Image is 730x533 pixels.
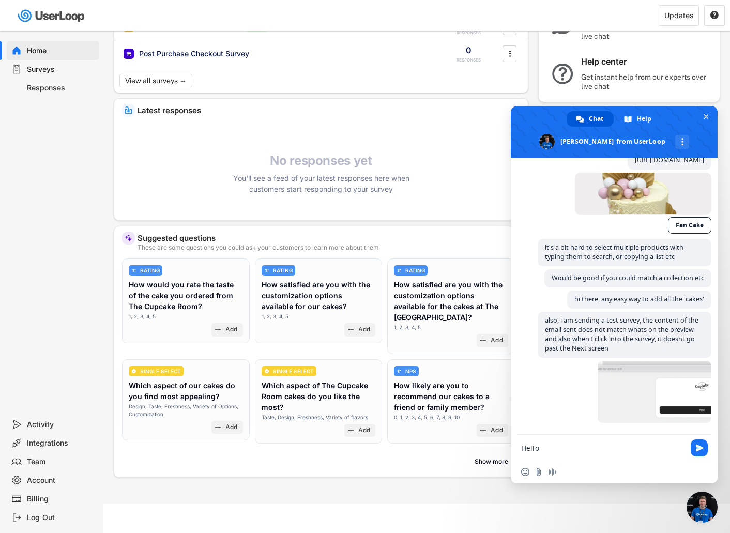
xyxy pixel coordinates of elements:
[262,414,368,421] div: Taste, Design, Freshness, Variety of flavors
[27,457,95,467] div: Team
[129,313,156,321] div: 1, 2, 3, 4, 5
[27,46,95,56] div: Home
[397,369,402,374] img: AdjustIcon.svg
[691,439,708,456] span: Send
[701,111,711,122] span: Close chat
[131,369,136,374] img: CircleTickMinorWhite.svg
[491,337,503,345] div: Add
[131,268,136,273] img: AdjustIcon.svg
[140,369,181,374] div: SINGLE SELECT
[668,217,711,234] a: Fan Cake
[635,156,704,164] a: [URL][DOMAIN_NAME]
[505,46,515,62] button: 
[27,513,95,523] div: Log Out
[125,106,132,114] img: IncomingMajor.svg
[405,369,416,374] div: NPS
[581,56,710,67] div: Help center
[545,243,683,261] span: it's a bit hard to select multiple products with typing them to search, or copying a list etc
[129,380,243,402] div: Which aspect of our cakes do you find most appealing?
[262,313,288,321] div: 1, 2, 3, 4, 5
[264,268,269,273] img: AdjustIcon.svg
[125,234,132,242] img: MagicMajor%20%28Purple%29.svg
[119,74,192,87] button: View all surveys →
[675,135,689,149] div: More channels
[615,111,662,127] div: Help
[138,245,520,251] div: These are some questions you could ask your customers to learn more about them
[262,279,376,312] div: How satisfied are you with the customization options available for our cakes?
[545,316,698,353] span: also, i am sending a test survey, the content of the email sent does not match whats on the previ...
[228,173,414,194] div: You'll see a feed of your latest responses here when customers start responding to your survey
[225,326,238,334] div: Add
[27,83,95,93] div: Responses
[664,12,693,19] div: Updates
[140,268,160,273] div: RATING
[505,19,515,35] button: 
[228,153,414,169] h4: No responses yet
[581,22,710,41] div: Get instant help from our experts over live chat
[27,438,95,448] div: Integrations
[509,48,511,59] text: 
[27,494,95,504] div: Billing
[397,268,402,273] img: AdjustIcon.svg
[138,234,520,242] div: Suggested questions
[405,268,425,273] div: RATING
[535,468,543,476] span: Send a file
[138,106,520,114] div: Latest responses
[552,273,704,282] span: Would be good if you could match a collection etc
[264,369,269,374] img: CircleTickMinorWhite.svg
[549,64,576,84] img: QuestionMarkInverseMajor.svg
[225,423,238,432] div: Add
[491,427,503,435] div: Add
[27,476,95,485] div: Account
[27,420,95,430] div: Activity
[581,72,710,91] div: Get instant help from our experts over live chat
[567,111,614,127] div: Chat
[521,444,685,453] textarea: Compose your message...
[394,380,508,413] div: How likely are you to recommend our cakes to a friend or family member?
[273,268,293,273] div: RATING
[710,11,719,20] button: 
[358,326,371,334] div: Add
[710,10,719,20] text: 
[262,380,376,413] div: Which aspect of The Cupcake Room cakes do you like the most?
[394,279,508,323] div: How satisfied are you with the customization options available for the cakes at The [GEOGRAPHIC_D...
[273,369,314,374] div: SINGLE SELECT
[574,295,704,303] span: hi there, any easy way to add all the 'cakes'
[394,324,421,331] div: 1, 2, 3, 4, 5
[139,49,249,59] div: Post Purchase Checkout Survey
[129,279,243,312] div: How would you rate the taste of the cake you ordered from The Cupcake Room?
[687,492,718,523] div: Close chat
[589,111,603,127] span: Chat
[129,403,243,418] div: Design, Taste, Freshness, Variety of Options, Customization
[457,57,481,63] div: RESPONSES
[394,414,460,421] div: 0, 1, 2, 3, 4, 5, 6, 7, 8, 9, 10
[457,30,481,36] div: RESPONSES
[358,427,371,435] div: Add
[16,5,88,26] img: userloop-logo-01.svg
[637,111,651,127] span: Help
[548,468,556,476] span: Audio message
[466,44,472,56] div: 0
[470,454,520,469] button: Show more →
[27,65,95,74] div: Surveys
[521,468,529,476] span: Insert an emoji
